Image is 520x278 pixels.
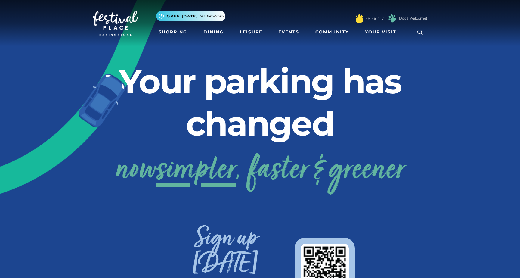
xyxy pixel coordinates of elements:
[363,27,402,38] a: Your Visit
[200,14,224,19] span: 9.30am-7pm
[399,16,427,21] a: Dogs Welcome!
[237,27,265,38] a: Leisure
[365,16,383,21] a: FP Family
[156,27,190,38] a: Shopping
[93,60,427,145] h2: Your parking has changed
[167,14,198,19] span: Open [DATE]
[156,147,236,195] span: simpler
[313,27,351,38] a: Community
[276,27,302,38] a: Events
[156,11,225,21] button: Open [DATE] 9.30am-7pm
[201,27,226,38] a: Dining
[116,147,404,195] a: nowsimpler, faster & greener
[93,11,138,36] img: Festival Place Logo
[365,29,396,35] span: Your Visit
